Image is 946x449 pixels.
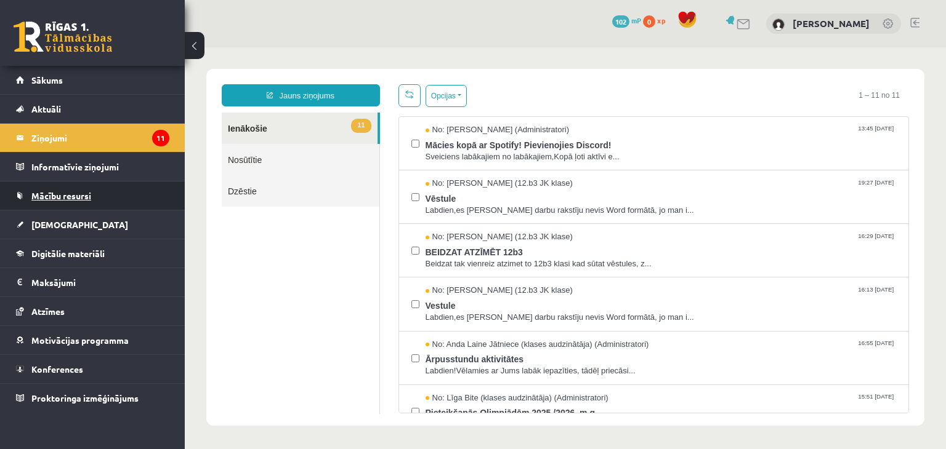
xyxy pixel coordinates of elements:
a: Konferences [16,355,169,383]
a: Mācību resursi [16,181,169,210]
span: Aktuāli [31,103,61,114]
span: No: Anda Laine Jātniece (klases audzinātāja) (Administratori) [241,292,464,303]
span: No: [PERSON_NAME] (12.b3 JK klase) [241,237,388,249]
legend: Maksājumi [31,268,169,296]
a: Dzēstie [37,128,195,159]
span: 15:51 [DATE] [671,345,711,354]
span: Atzīmes [31,306,65,317]
span: Sākums [31,74,63,85]
a: Aktuāli [16,95,169,123]
span: xp [657,15,665,25]
a: Maksājumi [16,268,169,296]
a: No: Līga Bite (klases audzinātāja) (Administratori) 15:51 [DATE] Pieteikšanās Olimpiādēm 2025./20... [241,345,712,383]
span: Mācies kopā ar Spotify! Pievienojies Discord! [241,89,712,104]
a: Jauns ziņojums [37,37,195,59]
span: Motivācijas programma [31,335,129,346]
span: Digitālie materiāli [31,248,105,259]
span: Vēstule [241,142,712,157]
button: Opcijas [241,38,282,60]
a: [PERSON_NAME] [793,17,870,30]
a: 0 xp [643,15,671,25]
span: No: [PERSON_NAME] (Administratori) [241,77,385,89]
a: No: [PERSON_NAME] (12.b3 JK klase) 19:27 [DATE] Vēstule Labdien,es [PERSON_NAME] darbu rakstīju n... [241,130,712,169]
a: No: [PERSON_NAME] (12.b3 JK klase) 16:13 [DATE] Vestule Labdien,es [PERSON_NAME] darbu rakstīju n... [241,237,712,276]
span: Proktoringa izmēģinājums [31,392,139,403]
a: Motivācijas programma [16,326,169,354]
span: 16:13 [DATE] [671,237,711,247]
span: Konferences [31,364,83,375]
a: No: Anda Laine Jātniece (klases audzinātāja) (Administratori) 16:55 [DATE] Ārpusstundu aktivitāte... [241,292,712,330]
a: 102 mP [612,15,641,25]
i: 11 [152,130,169,146]
span: 19:27 [DATE] [671,130,711,140]
legend: Informatīvie ziņojumi [31,153,169,181]
span: 0 [643,15,655,28]
span: No: Līga Bite (klases audzinātāja) (Administratori) [241,345,424,357]
span: 16:55 [DATE] [671,292,711,301]
a: [DEMOGRAPHIC_DATA] [16,210,169,239]
span: Pieteikšanās Olimpiādēm 2025./2026. m.g. [241,356,712,372]
span: Labdien!Vēlamies ar Jums labāk iepazīties, tādēļ priecāsi... [241,318,712,330]
span: Mācību resursi [31,190,91,201]
span: Labdien,es [PERSON_NAME] darbu rakstīju nevis Word formātā, jo man i... [241,157,712,169]
span: Vestule [241,249,712,264]
span: 1 – 11 no 11 [665,37,724,59]
a: No: [PERSON_NAME] (Administratori) 13:45 [DATE] Mācies kopā ar Spotify! Pievienojies Discord! Sve... [241,77,712,115]
a: No: [PERSON_NAME] (12.b3 JK klase) 16:29 [DATE] BEIDZAT ATZĪMĒT 12b3 Beidzat tak vienreiz atzimet... [241,184,712,222]
a: Atzīmes [16,297,169,325]
span: No: [PERSON_NAME] (12.b3 JK klase) [241,184,388,196]
span: BEIDZAT ATZĪMĒT 12b3 [241,196,712,211]
a: Informatīvie ziņojumi [16,153,169,181]
a: Nosūtītie [37,97,195,128]
span: 16:29 [DATE] [671,184,711,193]
a: Ziņojumi11 [16,124,169,152]
span: Ārpusstundu aktivitātes [241,303,712,318]
span: 13:45 [DATE] [671,77,711,86]
span: Beidzat tak vienreiz atzimet to 12b3 klasi kad sūtat vēstules, z... [241,211,712,223]
span: mP [631,15,641,25]
a: Proktoringa izmēģinājums [16,384,169,412]
img: Nikolass Senitagoja [772,18,785,31]
a: Digitālie materiāli [16,239,169,268]
a: Rīgas 1. Tālmācības vidusskola [14,22,112,52]
span: [DEMOGRAPHIC_DATA] [31,219,128,230]
span: 11 [166,71,186,85]
span: 102 [612,15,629,28]
span: Labdien,es [PERSON_NAME] darbu rakstīju nevis Word formātā, jo man i... [241,264,712,276]
a: 11Ienākošie [37,65,193,97]
a: Sākums [16,66,169,94]
span: No: [PERSON_NAME] (12.b3 JK klase) [241,130,388,142]
legend: Ziņojumi [31,124,169,152]
span: Sveiciens labākajiem no labākajiem,Kopā ļoti aktīvi e... [241,104,712,116]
